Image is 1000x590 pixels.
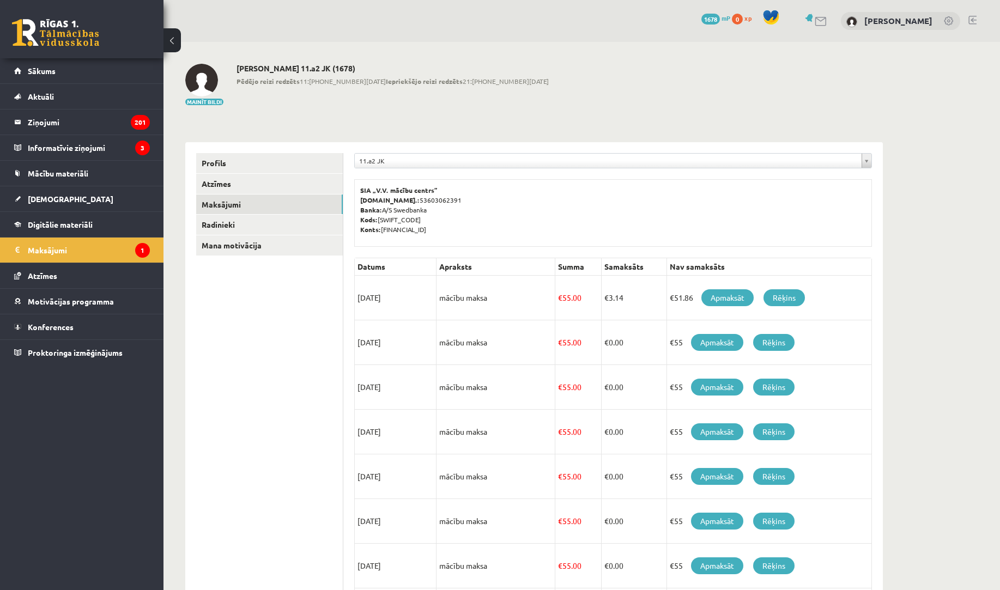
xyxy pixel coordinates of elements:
[14,58,150,83] a: Sākums
[28,110,150,135] legend: Ziņojumi
[28,348,123,357] span: Proktoringa izmēģinājums
[12,19,99,46] a: Rīgas 1. Tālmācības vidusskola
[14,263,150,288] a: Atzīmes
[604,337,609,347] span: €
[28,296,114,306] span: Motivācijas programma
[753,423,795,440] a: Rēķins
[360,225,381,234] b: Konts:
[14,238,150,263] a: Maksājumi1
[602,320,667,365] td: 0.00
[14,110,150,135] a: Ziņojumi201
[14,289,150,314] a: Motivācijas programma
[555,365,602,410] td: 55.00
[667,544,872,588] td: €55
[753,468,795,485] a: Rēķins
[237,64,549,73] h2: [PERSON_NAME] 11.a2 JK (1678)
[602,410,667,454] td: 0.00
[437,410,555,454] td: mācību maksa
[604,382,609,392] span: €
[667,499,872,544] td: €55
[691,334,743,351] a: Apmaksāt
[135,141,150,155] i: 3
[744,14,751,22] span: xp
[185,64,218,96] img: Renārs Veits
[602,276,667,320] td: 3.14
[355,410,437,454] td: [DATE]
[691,468,743,485] a: Apmaksāt
[437,320,555,365] td: mācību maksa
[185,99,223,105] button: Mainīt bildi
[722,14,730,22] span: mP
[360,186,438,194] b: SIA „V.V. mācību centrs”
[555,320,602,365] td: 55.00
[691,379,743,396] a: Apmaksāt
[753,513,795,530] a: Rēķins
[28,92,54,101] span: Aktuāli
[28,135,150,160] legend: Informatīvie ziņojumi
[732,14,743,25] span: 0
[701,289,754,306] a: Apmaksāt
[28,271,57,281] span: Atzīmes
[667,320,872,365] td: €55
[558,561,562,570] span: €
[196,215,343,235] a: Radinieki
[131,115,150,130] i: 201
[667,258,872,276] th: Nav samaksāts
[14,314,150,339] a: Konferences
[691,513,743,530] a: Apmaksāt
[437,276,555,320] td: mācību maksa
[701,14,730,22] a: 1678 mP
[386,77,463,86] b: Iepriekšējo reizi redzēts
[237,77,300,86] b: Pēdējo reizi redzēts
[355,499,437,544] td: [DATE]
[196,153,343,173] a: Profils
[753,379,795,396] a: Rēķins
[437,258,555,276] th: Apraksts
[602,365,667,410] td: 0.00
[437,454,555,499] td: mācību maksa
[667,410,872,454] td: €55
[558,427,562,436] span: €
[667,276,872,320] td: €51.86
[355,258,437,276] th: Datums
[355,454,437,499] td: [DATE]
[555,544,602,588] td: 55.00
[196,174,343,194] a: Atzīmes
[355,154,871,168] a: 11.a2 JK
[360,215,378,224] b: Kods:
[753,557,795,574] a: Rēķins
[558,471,562,481] span: €
[558,293,562,302] span: €
[555,410,602,454] td: 55.00
[555,258,602,276] th: Summa
[355,276,437,320] td: [DATE]
[763,289,805,306] a: Rēķins
[196,235,343,256] a: Mana motivācija
[846,16,857,27] img: Renārs Veits
[667,365,872,410] td: €55
[14,84,150,109] a: Aktuāli
[602,258,667,276] th: Samaksāts
[28,66,56,76] span: Sākums
[135,243,150,258] i: 1
[14,186,150,211] a: [DEMOGRAPHIC_DATA]
[237,76,549,86] span: 11:[PHONE_NUMBER][DATE] 21:[PHONE_NUMBER][DATE]
[437,544,555,588] td: mācību maksa
[753,334,795,351] a: Rēķins
[667,454,872,499] td: €55
[14,212,150,237] a: Digitālie materiāli
[360,196,420,204] b: [DOMAIN_NAME].:
[359,154,857,168] span: 11.a2 JK
[437,365,555,410] td: mācību maksa
[604,561,609,570] span: €
[437,499,555,544] td: mācību maksa
[555,276,602,320] td: 55.00
[604,471,609,481] span: €
[701,14,720,25] span: 1678
[604,516,609,526] span: €
[28,168,88,178] span: Mācību materiāli
[355,544,437,588] td: [DATE]
[355,320,437,365] td: [DATE]
[28,194,113,204] span: [DEMOGRAPHIC_DATA]
[604,293,609,302] span: €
